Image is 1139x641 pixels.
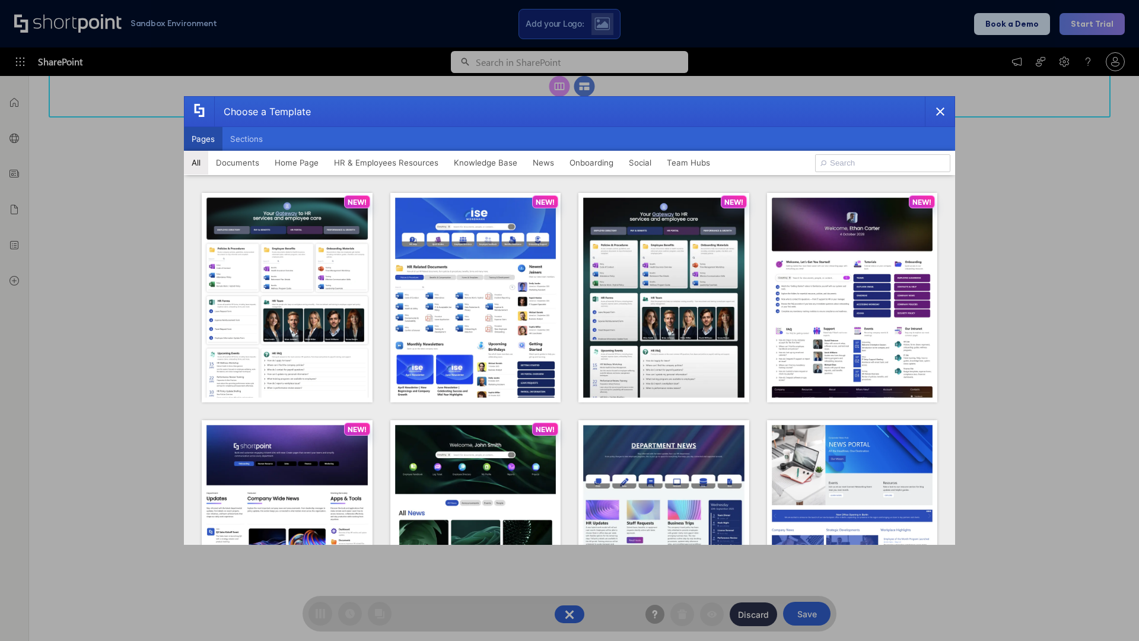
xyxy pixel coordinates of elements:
button: Team Hubs [659,151,718,174]
button: Pages [184,127,222,151]
input: Search [815,154,950,172]
div: template selector [184,96,955,545]
p: NEW! [536,198,555,207]
p: NEW! [348,198,367,207]
button: Social [621,151,659,174]
button: Documents [208,151,267,174]
button: Home Page [267,151,326,174]
button: Sections [222,127,271,151]
div: Choose a Template [214,97,311,126]
p: NEW! [912,198,931,207]
button: All [184,151,208,174]
p: NEW! [348,425,367,434]
button: Onboarding [562,151,621,174]
iframe: Chat Widget [1080,584,1139,641]
button: Knowledge Base [446,151,525,174]
p: NEW! [724,198,743,207]
button: HR & Employees Resources [326,151,446,174]
button: News [525,151,562,174]
p: NEW! [536,425,555,434]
